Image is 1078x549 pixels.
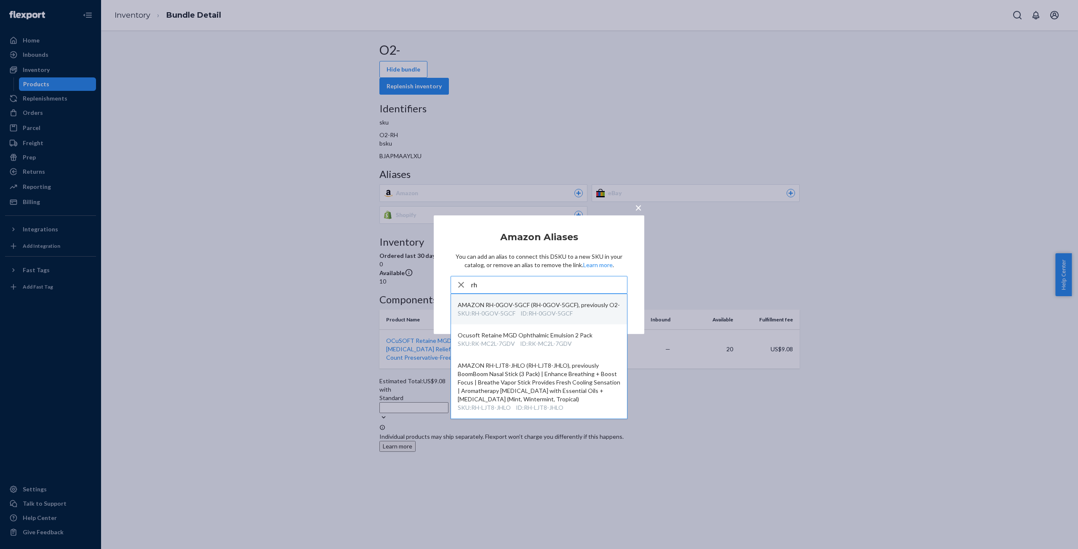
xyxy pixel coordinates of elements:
div: SKU : RH-0GOV-5GCF [458,309,515,318]
button: AMAZON RH-LJT8-JHLO (RH-LJT8-JHLO), previously BoomBoom Nasal Stick (3 Pack) | Enhance Breathing ... [451,355,627,419]
div: SKU : RK-MC2L-7GDV [458,339,515,348]
input: Search and add products [471,276,627,293]
a: Learn more [583,261,613,268]
button: AMAZON RH-0GOV-5GCF (RH-0GOV-5GCF), previously O2-SKU:RH-0GOV-5GCFID:RH-0GOV-5GCF [451,294,627,324]
div: AMAZON RH-LJT8-JHLO (RH-LJT8-JHLO), previously BoomBoom Nasal Stick (3 Pack) | Enhance Breathing ... [458,361,620,403]
h2: Amazon Aliases [451,232,627,242]
span: × [635,200,642,214]
div: Ocusoft Retaine MGD Ophthalmic Emulsion 2 Pack [458,331,620,339]
div: ID : RK-MC2L-7GDV [520,339,572,348]
button: Ocusoft Retaine MGD Ophthalmic Emulsion 2 PackSKU:RK-MC2L-7GDVID:RK-MC2L-7GDV [451,324,627,355]
div: AMAZON RH-0GOV-5GCF (RH-0GOV-5GCF), previously O2- [458,301,620,309]
div: ID : RH-LJT8-JHLO [516,403,563,412]
p: You can add an alias to connect this DSKU to a new SKU in your catalog, or remove an alias to rem... [451,252,627,269]
div: SKU : RH-LJT8-JHLO [458,403,511,412]
div: ID : RH-0GOV-5GCF [520,309,573,318]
